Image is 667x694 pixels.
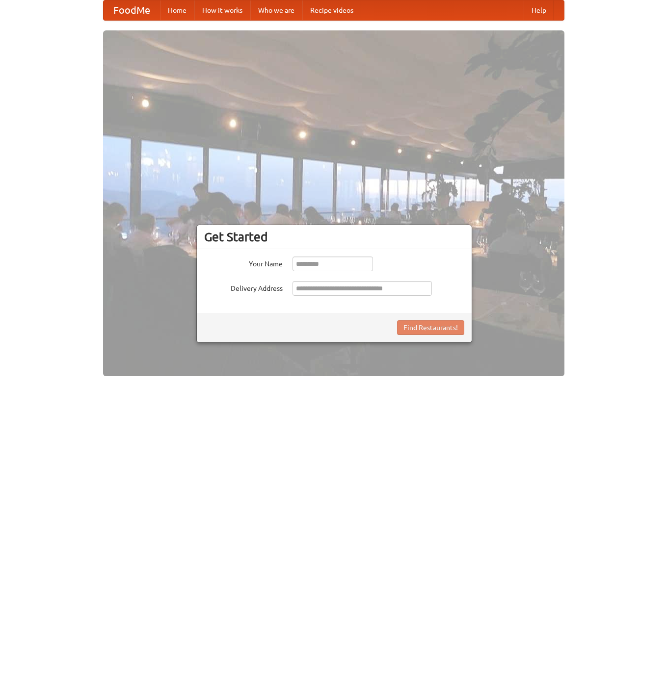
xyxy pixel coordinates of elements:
[397,320,464,335] button: Find Restaurants!
[250,0,302,20] a: Who we are
[302,0,361,20] a: Recipe videos
[524,0,554,20] a: Help
[104,0,160,20] a: FoodMe
[160,0,194,20] a: Home
[204,230,464,244] h3: Get Started
[194,0,250,20] a: How it works
[204,257,283,269] label: Your Name
[204,281,283,293] label: Delivery Address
